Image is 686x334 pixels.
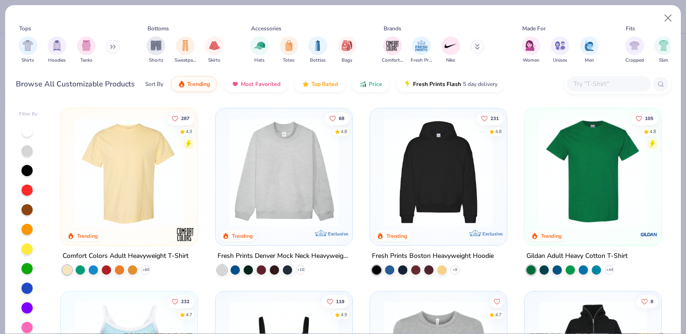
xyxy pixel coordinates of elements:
[413,80,461,88] span: Fresh Prints Flash
[626,24,635,33] div: Fits
[372,250,494,262] div: Fresh Prints Boston Heavyweight Hoodie
[651,299,653,304] span: 8
[414,39,428,53] img: Fresh Prints Image
[280,36,298,64] div: filter for Totes
[338,36,357,64] div: filter for Bags
[250,36,269,64] div: filter for Hats
[629,40,640,51] img: Cropped Image
[463,79,497,90] span: 5 day delivery
[176,225,195,244] img: Comfort Colors logo
[385,39,399,53] img: Comfort Colors Image
[70,118,188,227] img: 029b8af0-80e6-406f-9fdc-fdf898547912
[328,231,348,237] span: Exclusive
[522,24,546,33] div: Made For
[382,57,403,64] span: Comfort Colors
[19,111,38,118] div: Filter By
[186,312,192,319] div: 4.7
[178,80,185,88] img: trending.gif
[382,36,403,64] div: filter for Comfort Colors
[284,40,294,51] img: Totes Image
[280,36,298,64] button: filter button
[495,128,502,135] div: 4.8
[625,36,644,64] div: filter for Cropped
[186,128,192,135] div: 4.9
[48,36,66,64] div: filter for Hoodies
[77,36,96,64] div: filter for Tanks
[181,116,189,121] span: 287
[171,76,217,92] button: Trending
[645,116,653,121] span: 105
[338,36,357,64] button: filter button
[310,57,326,64] span: Bottles
[640,225,658,244] img: Gildan logo
[208,57,220,64] span: Skirts
[175,36,196,64] div: filter for Sweatpants
[338,116,344,121] span: 68
[145,80,163,88] div: Sort By
[369,80,382,88] span: Price
[379,118,497,227] img: 91acfc32-fd48-4d6b-bdad-a4c1a30ac3fc
[231,80,239,88] img: most_fav.gif
[21,57,34,64] span: Shirts
[19,36,37,64] div: filter for Shirts
[16,78,135,90] div: Browse All Customizable Products
[180,40,190,51] img: Sweatpants Image
[147,36,165,64] button: filter button
[476,112,504,125] button: Like
[446,57,455,64] span: Nike
[483,231,503,237] span: Exclusive
[250,36,269,64] button: filter button
[342,40,352,51] img: Bags Image
[411,36,432,64] div: filter for Fresh Prints
[254,40,265,51] img: Hats Image
[209,40,220,51] img: Skirts Image
[526,250,628,262] div: Gildan Adult Heavy Cotton T-Shirt
[441,36,460,64] button: filter button
[80,57,92,64] span: Tanks
[342,57,352,64] span: Bags
[650,128,656,135] div: 4.8
[404,80,411,88] img: flash.gif
[534,118,652,227] img: db319196-8705-402d-8b46-62aaa07ed94f
[631,112,658,125] button: Like
[573,78,644,89] input: Try "T-Shirt"
[254,57,265,64] span: Hats
[490,295,504,308] button: Like
[151,40,161,51] img: Shorts Image
[340,312,347,319] div: 4.9
[397,76,504,92] button: Fresh Prints Flash5 day delivery
[187,80,210,88] span: Trending
[495,312,502,319] div: 4.7
[343,118,461,227] img: a90f7c54-8796-4cb2-9d6e-4e9644cfe0fe
[19,24,31,33] div: Tops
[580,36,599,64] button: filter button
[205,36,224,64] div: filter for Skirts
[411,36,432,64] button: filter button
[147,24,169,33] div: Bottoms
[625,36,644,64] button: filter button
[251,24,281,33] div: Accessories
[336,299,344,304] span: 119
[453,267,457,273] span: + 9
[654,36,673,64] div: filter for Slim
[175,36,196,64] button: filter button
[659,57,668,64] span: Slim
[19,36,37,64] button: filter button
[580,36,599,64] div: filter for Men
[522,36,540,64] button: filter button
[22,40,33,51] img: Shirts Image
[181,299,189,304] span: 232
[48,36,66,64] button: filter button
[490,116,499,121] span: 231
[585,57,594,64] span: Men
[313,40,323,51] img: Bottles Image
[606,267,613,273] span: + 44
[308,36,327,64] div: filter for Bottles
[167,112,194,125] button: Like
[311,80,338,88] span: Top Rated
[555,40,566,51] img: Unisex Image
[522,36,540,64] div: filter for Women
[625,57,644,64] span: Cropped
[551,36,569,64] div: filter for Unisex
[77,36,96,64] button: filter button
